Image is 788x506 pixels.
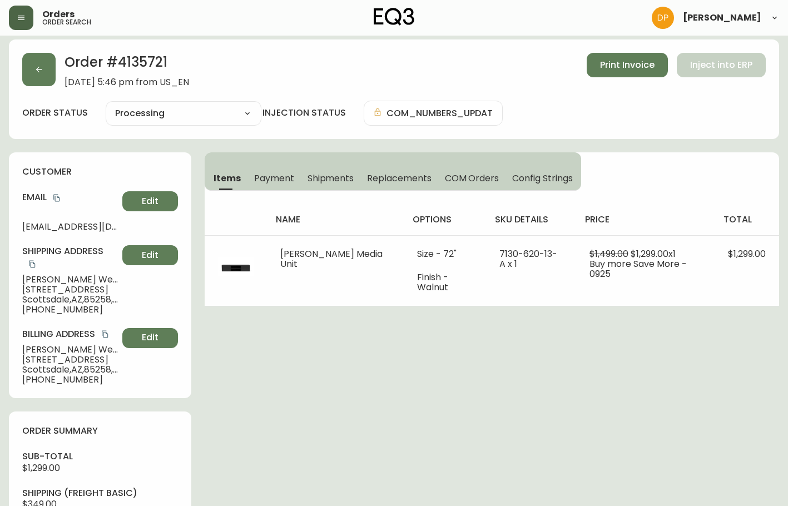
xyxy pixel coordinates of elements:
[254,172,294,184] span: Payment
[631,247,676,260] span: $1,299.00 x 1
[214,172,241,184] span: Items
[280,247,383,270] span: [PERSON_NAME] Media Unit
[22,450,178,463] h4: sub-total
[22,295,118,305] span: Scottsdale , AZ , 85258 , US
[142,249,158,261] span: Edit
[22,166,178,178] h4: customer
[42,19,91,26] h5: order search
[22,285,118,295] span: [STREET_ADDRESS]
[22,355,118,365] span: [STREET_ADDRESS]
[65,53,189,77] h2: Order # 4135721
[723,214,770,226] h4: total
[42,10,75,19] span: Orders
[276,214,394,226] h4: name
[142,331,158,344] span: Edit
[22,462,60,474] span: $1,299.00
[22,275,118,285] span: [PERSON_NAME] Wegusen
[22,425,178,437] h4: order summary
[65,77,189,87] span: [DATE] 5:46 pm from US_EN
[27,259,38,270] button: copy
[445,172,499,184] span: COM Orders
[22,487,178,499] h4: Shipping ( Freight Basic )
[218,249,254,285] img: 7130-62X-400-1-cljnhsr4v0dw80186opnnju3c.jpg
[587,53,668,77] button: Print Invoice
[122,328,178,348] button: Edit
[22,365,118,375] span: Scottsdale , AZ , 85258 , US
[22,191,118,204] h4: Email
[122,191,178,211] button: Edit
[417,272,473,292] li: Finish - Walnut
[367,172,431,184] span: Replacements
[22,107,88,119] label: order status
[142,195,158,207] span: Edit
[728,247,766,260] span: $1,299.00
[495,214,567,226] h4: sku details
[512,172,572,184] span: Config Strings
[589,247,628,260] span: $1,499.00
[22,305,118,315] span: [PHONE_NUMBER]
[585,214,706,226] h4: price
[413,214,478,226] h4: options
[51,192,62,204] button: copy
[589,257,687,280] span: Buy more Save More - 0925
[308,172,354,184] span: Shipments
[22,328,118,340] h4: Billing Address
[22,345,118,355] span: [PERSON_NAME] Wegusen
[262,107,346,119] h4: injection status
[100,329,111,340] button: copy
[122,245,178,265] button: Edit
[499,247,557,270] span: 7130-620-13-A x 1
[22,375,118,385] span: [PHONE_NUMBER]
[683,13,761,22] span: [PERSON_NAME]
[374,8,415,26] img: logo
[417,249,473,259] li: Size - 72"
[652,7,674,29] img: b0154ba12ae69382d64d2f3159806b19
[22,222,118,232] span: [EMAIL_ADDRESS][DOMAIN_NAME]
[600,59,655,71] span: Print Invoice
[22,245,118,270] h4: Shipping Address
